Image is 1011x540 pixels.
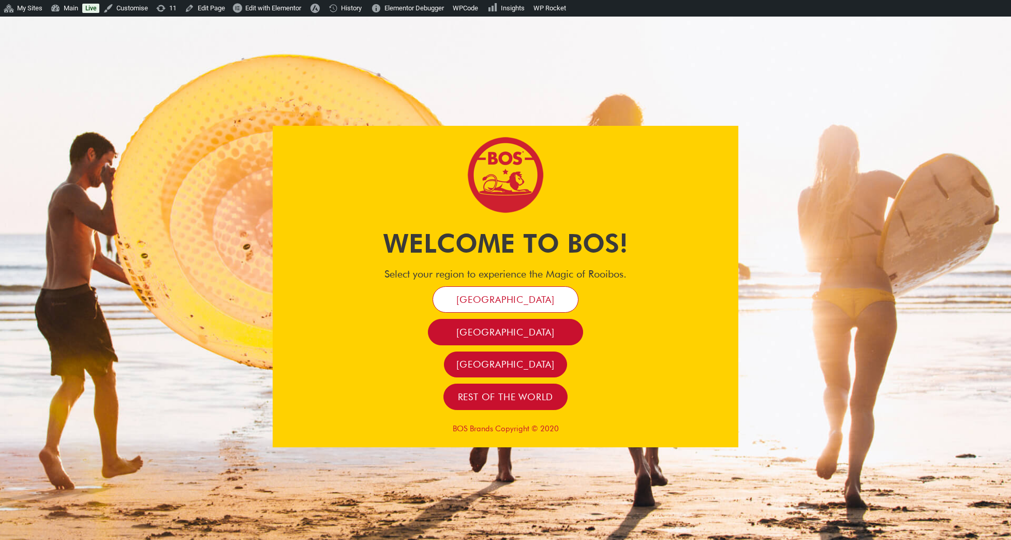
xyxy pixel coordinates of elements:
a: [GEOGRAPHIC_DATA] [433,286,578,313]
a: [GEOGRAPHIC_DATA] [428,319,583,345]
span: Rest of the world [458,391,554,403]
span: [GEOGRAPHIC_DATA] [456,294,555,305]
h4: Select your region to experience the Magic of Rooibos. [273,268,738,280]
span: Edit with Elementor [245,4,301,12]
img: Bos Brands [467,136,544,214]
a: [GEOGRAPHIC_DATA] [444,352,567,378]
p: BOS Brands Copyright © 2020 [273,424,738,433]
span: [GEOGRAPHIC_DATA] [456,326,555,338]
span: [GEOGRAPHIC_DATA] [456,358,555,370]
a: Live [82,4,99,13]
span: Insights [501,4,525,12]
h1: Welcome to BOS! [273,225,738,261]
a: Rest of the world [443,384,568,410]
